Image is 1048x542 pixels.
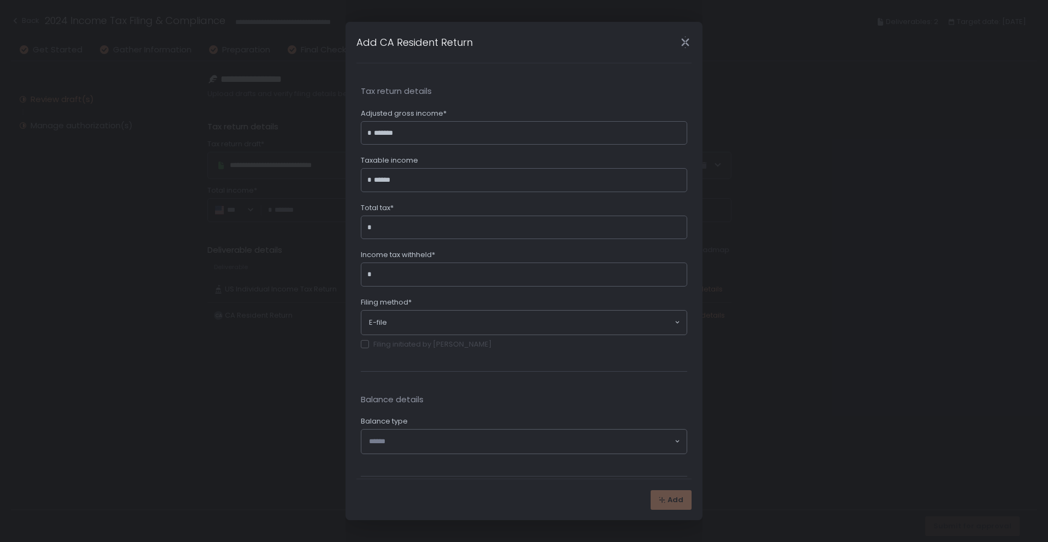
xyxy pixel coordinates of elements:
input: Search for option [387,317,674,328]
span: Adjusted gross income* [361,109,446,118]
span: Income tax withheld* [361,250,435,260]
h1: Add CA Resident Return [356,35,473,50]
div: Close [668,36,702,49]
div: Search for option [361,311,687,335]
div: Search for option [361,430,687,454]
span: Taxable income [361,156,418,165]
span: Balance details [361,394,687,406]
span: E-file [369,318,387,327]
span: Total tax* [361,203,394,213]
span: Filing method* [361,297,412,307]
span: Tax return details [361,85,687,98]
input: Search for option [369,436,674,447]
span: Balance type [361,416,408,426]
